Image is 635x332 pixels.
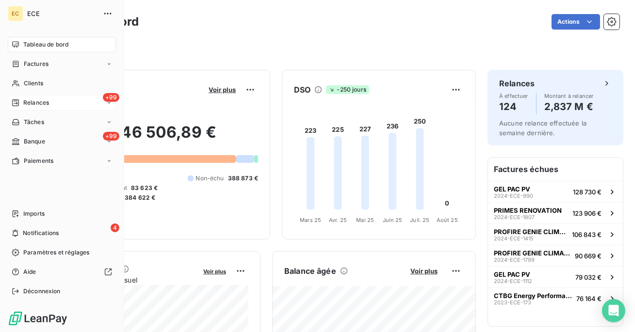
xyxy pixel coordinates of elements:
[494,193,533,199] span: 2024-ECE-990
[572,209,602,217] span: 123 906 €
[195,174,224,183] span: Non-échu
[300,217,321,223] tspan: Mars 25
[103,93,119,102] span: +99
[488,202,623,223] button: PRIMES RENOVATION2024-ECE-1807123 906 €
[494,185,530,193] span: GEL PAC PV
[329,217,347,223] tspan: Avr. 25
[8,95,116,111] a: +99Relances
[326,85,369,94] span: -250 jours
[24,79,43,88] span: Clients
[552,14,600,30] button: Actions
[488,266,623,287] button: GEL PAC PV2024-ECE-111279 032 €
[410,217,429,223] tspan: Juil. 25
[410,267,438,275] span: Voir plus
[602,299,625,322] div: Open Intercom Messenger
[206,85,239,94] button: Voir plus
[23,40,68,49] span: Tableau de bord
[131,184,158,192] span: 83 623 €
[23,209,45,218] span: Imports
[55,275,196,285] span: Chiffre d'affaires mensuel
[8,264,116,280] a: Aide
[8,56,116,72] a: Factures
[209,86,236,94] span: Voir plus
[494,236,534,241] span: 2024-ECE-1415
[499,93,528,99] span: À effectuer
[499,78,535,89] h6: Relances
[8,311,68,326] img: Logo LeanPay
[383,217,403,223] tspan: Juin 25
[284,265,336,277] h6: Balance âgée
[572,231,602,238] span: 106 843 €
[23,248,89,257] span: Paramètres et réglages
[488,287,623,309] button: CTBG Energy Performance2023-ECE-17376 164 €
[8,245,116,260] a: Paramètres et réglages
[24,118,44,126] span: Tâches
[544,99,594,114] h4: 2,837 M €
[494,249,571,257] span: PROFIRE GENIE CLIMATIQUE
[494,214,535,220] span: 2024-ECE-1807
[499,119,586,137] span: Aucune relance effectuée la semaine dernière.
[488,181,623,202] button: GEL PAC PV2024-ECE-990128 730 €
[122,193,156,202] span: -384 622 €
[228,174,258,183] span: 388 873 €
[576,295,602,302] span: 76 164 €
[494,228,568,236] span: PROFIRE GENIE CLIMATIQUE
[103,132,119,141] span: +99
[8,6,23,21] div: EC
[200,267,229,275] button: Voir plus
[203,268,226,275] span: Voir plus
[23,229,59,237] span: Notifications
[356,217,374,223] tspan: Mai 25
[488,158,623,181] h6: Factures échues
[23,287,61,296] span: Déconnexion
[494,292,572,300] span: CTBG Energy Performance
[23,268,36,276] span: Aide
[488,223,623,245] button: PROFIRE GENIE CLIMATIQUE2024-ECE-1415106 843 €
[27,10,97,17] span: ECE
[575,252,602,260] span: 90 669 €
[544,93,594,99] span: Montant à relancer
[8,76,116,91] a: Clients
[24,157,53,165] span: Paiements
[55,123,258,152] h2: 3 646 506,89 €
[294,84,310,95] h6: DSO
[494,257,535,263] span: 2024-ECE-1799
[494,300,531,305] span: 2023-ECE-173
[494,278,532,284] span: 2024-ECE-1112
[24,137,45,146] span: Banque
[573,188,602,196] span: 128 730 €
[575,273,602,281] span: 79 032 €
[437,217,458,223] tspan: Août 25
[488,245,623,266] button: PROFIRE GENIE CLIMATIQUE2024-ECE-179990 669 €
[8,114,116,130] a: Tâches
[499,99,528,114] h4: 124
[407,267,440,275] button: Voir plus
[8,206,116,221] a: Imports
[8,134,116,149] a: +99Banque
[111,223,119,232] span: 4
[8,37,116,52] a: Tableau de bord
[494,206,562,214] span: PRIMES RENOVATION
[8,153,116,169] a: Paiements
[494,270,530,278] span: GEL PAC PV
[24,60,49,68] span: Factures
[23,98,49,107] span: Relances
